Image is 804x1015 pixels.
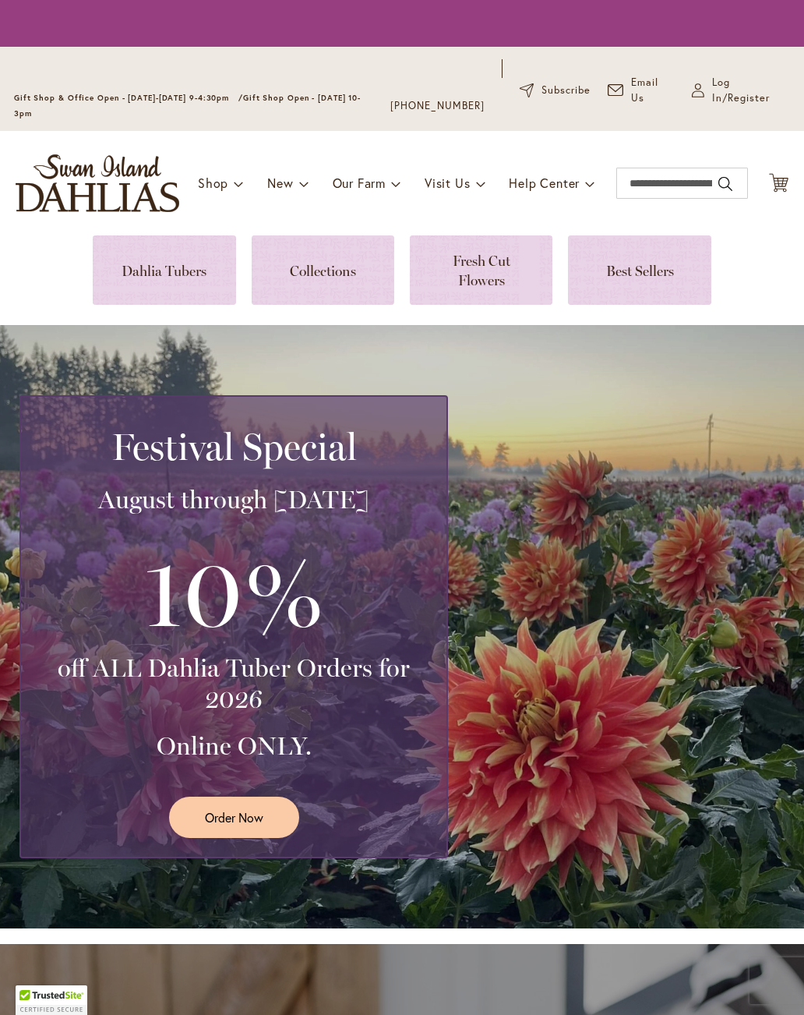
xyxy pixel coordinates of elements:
[520,83,591,98] a: Subscribe
[16,154,179,212] a: store logo
[509,175,580,191] span: Help Center
[608,75,675,106] a: Email Us
[40,652,428,715] h3: off ALL Dahlia Tuber Orders for 2026
[267,175,293,191] span: New
[14,93,243,103] span: Gift Shop & Office Open - [DATE]-[DATE] 9-4:30pm /
[631,75,675,106] span: Email Us
[390,98,485,114] a: [PHONE_NUMBER]
[40,425,428,469] h2: Festival Special
[205,808,263,826] span: Order Now
[40,730,428,762] h3: Online ONLY.
[169,797,299,838] a: Order Now
[40,484,428,515] h3: August through [DATE]
[198,175,228,191] span: Shop
[40,531,428,652] h3: 10%
[692,75,790,106] a: Log In/Register
[712,75,790,106] span: Log In/Register
[425,175,470,191] span: Visit Us
[333,175,386,191] span: Our Farm
[541,83,591,98] span: Subscribe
